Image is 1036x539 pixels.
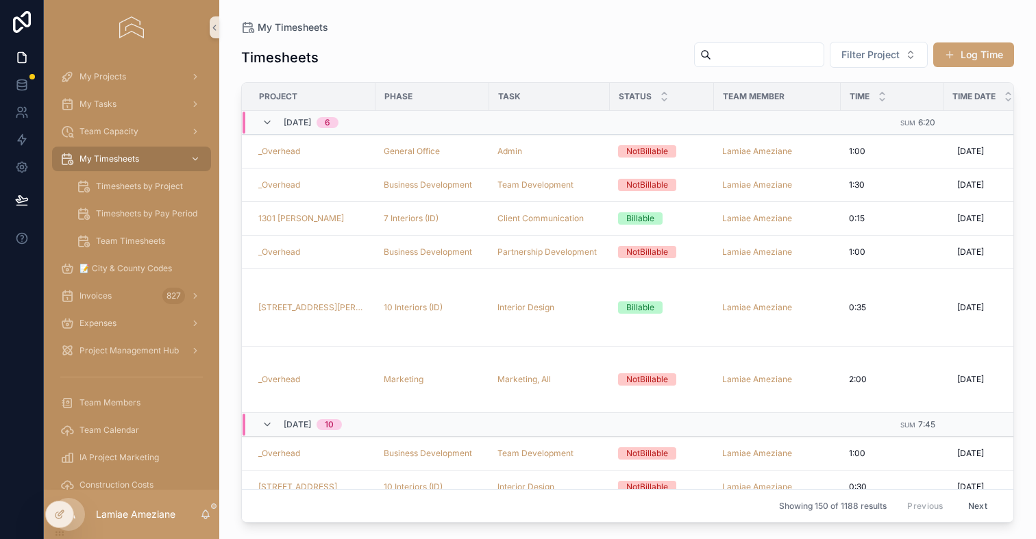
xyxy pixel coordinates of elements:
[957,448,984,459] span: [DATE]
[258,448,300,459] span: _Overhead
[96,181,183,192] span: Timesheets by Project
[52,445,211,470] a: IA Project Marketing
[957,302,984,313] span: [DATE]
[722,179,792,190] a: Lamiae Ameziane
[722,448,792,459] a: Lamiae Ameziane
[497,247,602,258] a: Partnership Development
[284,419,311,430] span: [DATE]
[258,374,300,385] a: _Overhead
[618,481,706,493] a: NotBillable
[258,179,367,190] a: _Overhead
[241,21,328,34] a: My Timesheets
[52,256,211,281] a: 📝 City & County Codes
[258,146,367,157] a: _Overhead
[618,301,706,314] a: Billable
[918,419,935,429] span: 7:45
[497,247,597,258] a: Partnership Development
[384,146,440,157] a: General Office
[722,213,832,224] a: Lamiae Ameziane
[849,302,935,313] a: 0:35
[952,91,996,102] span: Time Date
[849,247,935,258] a: 1:00
[384,247,481,258] a: Business Development
[96,236,165,247] span: Team Timesheets
[384,481,443,492] a: 10 Interiors (ID)
[849,179,865,190] span: 1:30
[497,302,602,313] a: Interior Design
[849,247,865,258] span: 1:00
[258,213,367,224] a: 1301 [PERSON_NAME]
[497,213,602,224] a: Client Communication
[325,117,330,128] div: 6
[258,481,337,492] a: [STREET_ADDRESS]
[957,247,984,258] span: [DATE]
[722,213,792,224] span: Lamiae Ameziane
[497,374,551,385] span: Marketing, All
[497,448,602,459] a: Team Development
[384,374,423,385] span: Marketing
[722,146,792,157] span: Lamiae Ameziane
[849,448,865,459] span: 1:00
[626,481,668,493] div: NotBillable
[258,448,367,459] a: _Overhead
[722,448,832,459] a: Lamiae Ameziane
[384,213,439,224] a: 7 Interiors (ID)
[497,448,573,459] a: Team Development
[849,374,867,385] span: 2:00
[384,91,412,102] span: Phase
[79,452,159,463] span: IA Project Marketing
[258,213,344,224] span: 1301 [PERSON_NAME]
[258,481,367,492] a: [STREET_ADDRESS]
[933,42,1014,67] a: Log Time
[69,174,211,199] a: Timesheets by Project
[841,48,900,62] span: Filter Project
[722,146,832,157] a: Lamiae Ameziane
[384,247,472,258] a: Business Development
[618,246,706,258] a: NotBillable
[849,213,865,224] span: 0:15
[384,146,481,157] a: General Office
[722,481,792,492] a: Lamiae Ameziane
[258,302,367,313] a: [STREET_ADDRESS][PERSON_NAME]
[957,213,984,224] span: [DATE]
[284,117,311,128] span: [DATE]
[79,263,172,274] span: 📝 City & County Codes
[957,179,984,190] span: [DATE]
[384,374,481,385] a: Marketing
[722,374,792,385] a: Lamiae Ameziane
[44,55,219,490] div: scrollable content
[723,91,785,102] span: Team Member
[497,213,584,224] span: Client Communication
[618,447,706,460] a: NotBillable
[849,481,867,492] span: 0:30
[497,146,522,157] a: Admin
[258,146,300,157] span: _Overhead
[69,201,211,226] a: Timesheets by Pay Period
[497,179,602,190] a: Team Development
[258,247,367,258] a: _Overhead
[96,208,197,219] span: Timesheets by Pay Period
[900,119,915,127] small: Sum
[850,91,870,102] span: Time
[626,145,668,158] div: NotBillable
[384,302,443,313] a: 10 Interiors (ID)
[722,481,832,492] a: Lamiae Ameziane
[779,501,887,512] span: Showing 150 of 1188 results
[258,21,328,34] span: My Timesheets
[162,288,185,304] div: 827
[830,42,928,68] button: Select Button
[626,373,668,386] div: NotBillable
[79,71,126,82] span: My Projects
[722,247,792,258] span: Lamiae Ameziane
[258,247,300,258] a: _Overhead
